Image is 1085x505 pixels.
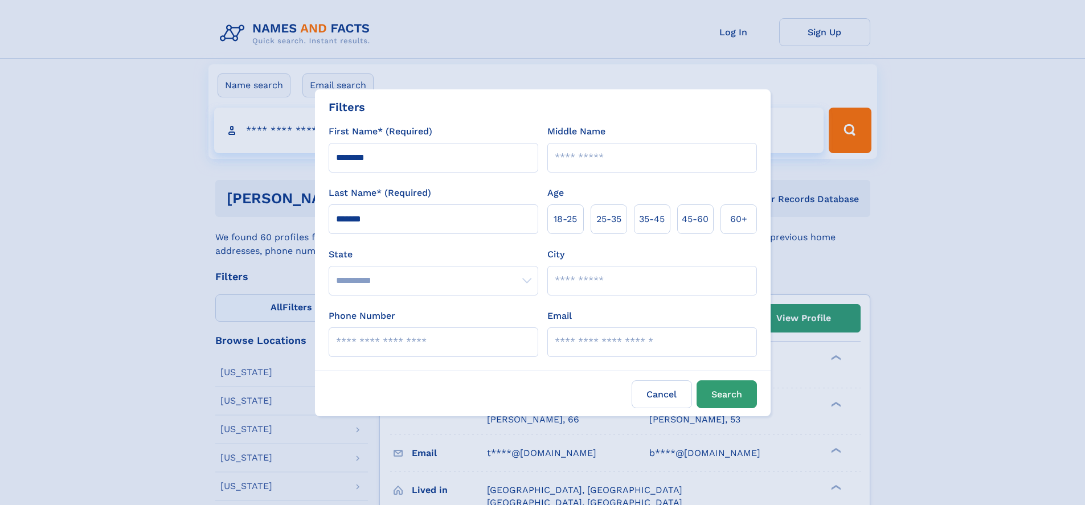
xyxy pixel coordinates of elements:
[639,212,665,226] span: 35‑45
[547,309,572,323] label: Email
[329,309,395,323] label: Phone Number
[329,98,365,116] div: Filters
[547,125,605,138] label: Middle Name
[547,186,564,200] label: Age
[596,212,621,226] span: 25‑35
[682,212,709,226] span: 45‑60
[632,380,692,408] label: Cancel
[547,248,564,261] label: City
[329,186,431,200] label: Last Name* (Required)
[329,248,538,261] label: State
[730,212,747,226] span: 60+
[329,125,432,138] label: First Name* (Required)
[697,380,757,408] button: Search
[554,212,577,226] span: 18‑25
